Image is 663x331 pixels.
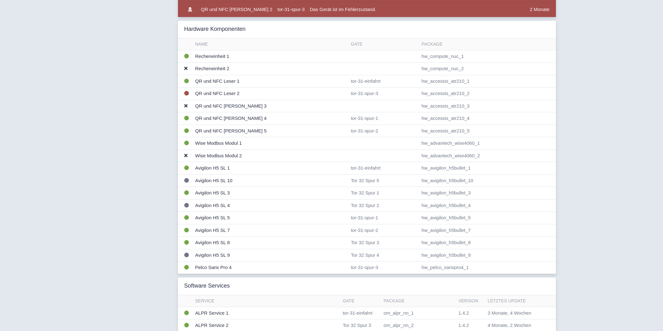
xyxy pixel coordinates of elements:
[184,26,246,33] h3: Hardware Komponenten
[419,137,556,150] td: hw_advantech_wise4060_1
[340,295,381,307] th: Gate
[419,75,556,87] td: hw_accessis_atr210_1
[348,38,419,50] th: Gate
[193,112,348,125] td: QR und NFC [PERSON_NAME] 4
[419,149,556,162] td: hw_advantech_wise4060_2
[348,224,419,237] td: tor-31-spur-2
[198,3,275,17] td: QR und NFC [PERSON_NAME] 2
[193,249,348,261] td: Avigilon H5 SL 9
[340,307,381,319] td: tor-31-einfahrt
[456,295,485,307] th: Version
[419,50,556,63] td: hw_compute_nuc_1
[348,162,419,175] td: tor-31-einfahrt
[527,3,556,17] td: 2 Monate
[419,261,556,274] td: hw_pelco_sarixpro4_1
[193,199,348,212] td: Avigilon H5 SL 4
[193,100,348,112] td: QR und NFC [PERSON_NAME] 3
[193,295,340,307] th: Service
[193,261,348,274] td: Pelco Sarix Pro 4
[419,199,556,212] td: hw_avigilon_h5bullet_4
[419,212,556,224] td: hw_avigilon_h5bullet_5
[419,112,556,125] td: hw_accessis_atr210_4
[348,212,419,224] td: tor-31-spur-1
[485,307,545,319] td: 3 Monate, 4 Wochen
[348,75,419,87] td: tor-31-einfahrt
[419,125,556,137] td: hw_accessis_atr210_5
[310,7,376,12] span: Das Gerät ist im Fehlerzustand.
[381,295,456,307] th: Package
[348,112,419,125] td: tor-31-spur-1
[419,63,556,75] td: hw_compute_nuc_2
[193,137,348,150] td: Wise Modbus Modul 1
[419,187,556,199] td: hw_avigilon_h5bullet_3
[485,295,545,307] th: Letztes Update
[419,38,556,50] th: Package
[193,162,348,175] td: Avigilon H5 SL 1
[419,87,556,100] td: hw_accessis_atr210_2
[419,237,556,249] td: hw_avigilon_h5bullet_8
[193,174,348,187] td: Avigilon H5 SL 10
[348,199,419,212] td: Tor 32 Spur 2
[348,174,419,187] td: Tor 32 Spur 5
[419,162,556,175] td: hw_avigilon_h5bullet_1
[458,310,469,316] span: 1.4.2
[419,174,556,187] td: hw_avigilon_h5bullet_10
[348,261,419,274] td: tor-31-spur-3
[348,187,419,199] td: Tor 32 Spur 1
[184,283,230,289] h3: Software Services
[419,100,556,112] td: hw_accessis_atr210_3
[381,307,456,319] td: om_alpr_nn_1
[193,187,348,199] td: Avigilon H5 SL 3
[275,3,307,17] td: tor-31-spur-3
[348,87,419,100] td: tor-31-spur-3
[193,38,348,50] th: Name
[193,149,348,162] td: Wise Modbus Modul 2
[348,249,419,261] td: Tor 32 Spur 4
[458,323,469,328] span: 1.4.2
[193,224,348,237] td: Avigilon H5 SL 7
[348,237,419,249] td: Tor 32 Spur 3
[193,237,348,249] td: Avigilon H5 SL 8
[193,307,340,319] td: ALPR Service 1
[193,212,348,224] td: Avigilon H5 SL 5
[348,125,419,137] td: tor-31-spur-2
[193,75,348,87] td: QR und NFC Leser 1
[193,125,348,137] td: QR und NFC [PERSON_NAME] 5
[193,50,348,63] td: Recheneinheit 1
[419,249,556,261] td: hw_avigilon_h5bullet_9
[419,224,556,237] td: hw_avigilon_h5bullet_7
[193,63,348,75] td: Recheneinheit 2
[193,87,348,100] td: QR und NFC Leser 2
